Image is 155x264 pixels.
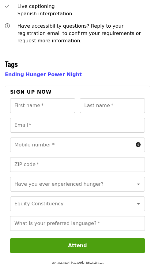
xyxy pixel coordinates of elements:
input: Last name [80,98,145,113]
input: Email [10,118,145,133]
button: Attend [10,238,145,253]
div: Live captioning [17,3,150,10]
input: First name [10,98,75,113]
span: Sign up now [10,89,52,95]
div: Spanish interpretation [17,10,150,17]
a: Ending Hunger Power Night [5,72,82,77]
input: What is your preferred language? [10,216,145,231]
i: circle-info icon [136,142,141,148]
button: Open [134,200,143,208]
i: question-circle icon [5,23,10,29]
span: Have accessibility questions? Reply to your registration email to confirm your requirements or re... [17,23,141,44]
span: Tags [5,58,18,69]
input: Mobile number [10,138,133,152]
button: Open [134,180,143,188]
i: check icon [5,3,9,9]
input: ZIP code [10,157,145,172]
